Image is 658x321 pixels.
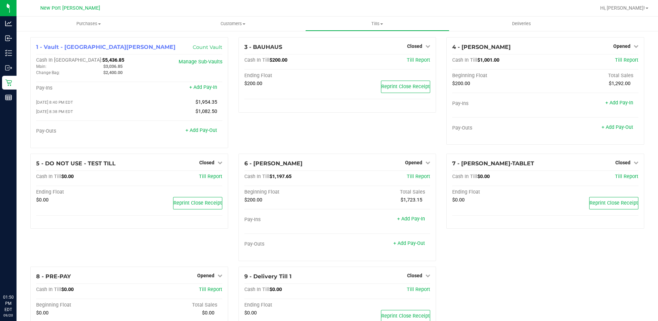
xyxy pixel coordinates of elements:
div: Pay-Outs [36,128,129,134]
span: Hi, [PERSON_NAME]! [600,5,645,11]
div: Pay-Ins [244,217,337,223]
span: $0.00 [61,287,74,292]
div: Beginning Float [452,73,545,79]
span: Cash In Till [244,174,269,179]
a: Till Report [615,57,638,63]
span: Deliveries [503,21,540,27]
span: Closed [615,160,630,165]
span: Cash In Till [452,57,477,63]
iframe: Resource center [7,266,28,287]
div: Pay-Ins [452,101,545,107]
div: Beginning Float [36,302,129,308]
span: Tills [306,21,449,27]
button: Reprint Close Receipt [381,81,430,93]
div: Ending Float [36,189,129,195]
a: + Add Pay-Out [602,124,633,130]
span: Opened [405,160,422,165]
a: Deliveries [449,17,594,31]
inline-svg: Inbound [5,35,12,42]
div: Ending Float [452,189,545,195]
span: Customers [161,21,305,27]
p: 09/20 [3,313,13,318]
div: Total Sales [129,302,222,308]
span: Closed [407,273,422,278]
div: Beginning Float [244,189,337,195]
a: Till Report [615,174,638,179]
span: $200.00 [244,197,262,203]
a: + Add Pay-In [397,216,425,222]
span: $1,001.00 [477,57,499,63]
span: $0.00 [452,197,465,203]
span: $5,436.85 [102,57,124,63]
a: Purchases [17,17,161,31]
span: $3,036.85 [103,64,123,69]
inline-svg: Analytics [5,20,12,27]
p: 01:50 PM EDT [3,294,13,313]
span: $0.00 [36,310,49,316]
div: Ending Float [244,73,337,79]
span: 5 - DO NOT USE - TEST TILL [36,160,116,167]
span: Reprint Close Receipt [173,200,222,206]
a: + Add Pay-In [189,84,217,90]
span: Purchases [17,21,161,27]
span: Reprint Close Receipt [381,313,430,319]
span: Main: [36,64,46,69]
span: $0.00 [202,310,214,316]
span: Closed [199,160,214,165]
span: Opened [197,273,214,278]
span: 9 - Delivery Till 1 [244,273,291,280]
span: $200.00 [269,57,287,63]
div: Pay-Outs [452,125,545,131]
div: Total Sales [545,73,638,79]
span: $1,954.35 [195,99,217,105]
span: Change Bag: [36,70,60,75]
span: 4 - [PERSON_NAME] [452,44,511,50]
span: Cash In Till [452,174,477,179]
span: Cash In Till [36,174,61,179]
a: Customers [161,17,305,31]
a: Till Report [407,287,430,292]
inline-svg: Outbound [5,64,12,71]
inline-svg: Retail [5,79,12,86]
span: Cash In Till [244,287,269,292]
span: Closed [407,43,422,49]
span: $1,082.50 [195,108,217,114]
a: + Add Pay-Out [393,240,425,246]
span: New Port [PERSON_NAME] [40,5,100,11]
span: [DATE] 8:40 PM EDT [36,100,73,105]
span: 8 - PRE-PAY [36,273,71,280]
span: $200.00 [244,81,262,86]
inline-svg: Inventory [5,50,12,56]
span: 6 - [PERSON_NAME] [244,160,303,167]
span: Till Report [407,57,430,63]
span: 1 - Vault - [GEOGRAPHIC_DATA][PERSON_NAME] [36,44,176,50]
div: Ending Float [244,302,337,308]
div: Pay-Outs [244,241,337,247]
a: Till Report [199,174,222,179]
span: [DATE] 8:38 PM EDT [36,109,73,114]
span: $0.00 [36,197,49,203]
button: Reprint Close Receipt [173,197,222,209]
button: Reprint Close Receipt [589,197,638,209]
a: Tills [305,17,449,31]
a: Count Vault [193,44,222,50]
span: Reprint Close Receipt [381,84,430,90]
span: $1,197.65 [269,174,291,179]
span: $0.00 [244,310,257,316]
span: $1,723.15 [401,197,422,203]
a: Till Report [199,287,222,292]
span: Cash In Till [36,287,61,292]
div: Total Sales [337,189,430,195]
span: 3 - BAUHAUS [244,44,282,50]
span: $1,292.00 [609,81,630,86]
span: Cash In [GEOGRAPHIC_DATA]: [36,57,102,63]
span: Reprint Close Receipt [590,200,638,206]
a: + Add Pay-Out [185,127,217,133]
inline-svg: Reports [5,94,12,101]
a: Till Report [407,174,430,179]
